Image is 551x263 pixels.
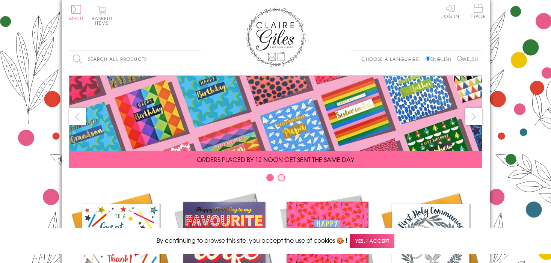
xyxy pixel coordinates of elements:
[465,108,482,125] button: next
[69,174,482,185] div: Carousel Pagination
[69,5,84,21] button: Menu
[470,4,486,20] a: Trade
[69,15,84,22] span: Menu
[470,4,486,18] span: Trade
[278,174,285,181] button: Carousel Page 2
[193,51,201,68] input: Search
[350,234,394,248] span: Yes, I accept
[92,6,112,25] button: Basket0 items
[69,108,86,125] button: prev
[426,56,455,62] label: English
[197,155,354,164] span: ORDERS PLACED BY 12 NOON GET SENT THE SAME DAY
[246,8,306,67] img: Claire Giles Greetings Cards
[457,56,462,61] input: Welsh
[441,4,459,18] a: Log In
[426,56,430,61] input: English
[361,56,424,62] p: Choose a language:
[69,51,201,68] input: Search all products
[457,56,479,62] label: Welsh
[95,15,112,26] span: 0 items
[266,174,274,181] button: Carousel Page 1 (Current Slide)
